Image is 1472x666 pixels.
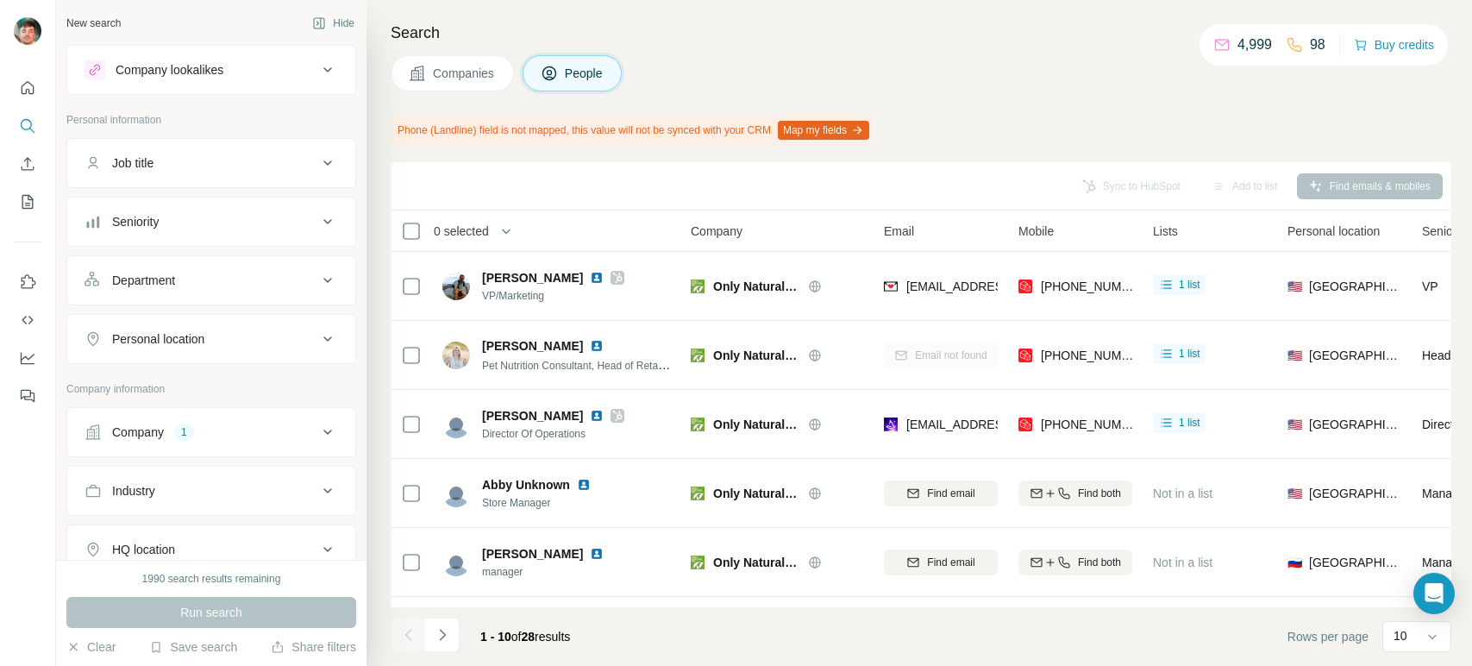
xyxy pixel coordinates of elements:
[300,10,366,36] button: Hide
[112,424,164,441] div: Company
[174,424,194,440] div: 1
[482,564,624,580] span: manager
[67,318,355,360] button: Personal location
[391,116,873,145] div: Phone (Landline) field is not mapped, this value will not be synced with your CRM
[691,418,705,431] img: Logo of Only Natural Pet
[906,418,1111,431] span: [EMAIL_ADDRESS][DOMAIN_NAME]
[511,630,522,644] span: of
[1018,223,1054,240] span: Mobile
[14,342,41,374] button: Dashboard
[14,186,41,217] button: My lists
[14,380,41,412] button: Feedback
[442,342,470,369] img: Avatar
[1041,349,1149,362] span: [PHONE_NUMBER]
[482,269,583,286] span: [PERSON_NAME]
[713,278,799,295] span: Only Natural Pet
[67,412,355,453] button: Company1
[927,555,974,570] span: Find email
[482,337,583,355] span: [PERSON_NAME]
[1287,278,1302,295] span: 🇺🇸
[14,72,41,104] button: Quick start
[67,529,355,570] button: HQ location
[906,280,1111,293] span: [EMAIL_ADDRESS][DOMAIN_NAME]
[67,201,355,242] button: Seniority
[271,638,356,656] button: Share filters
[522,630,536,644] span: 28
[1309,278,1401,295] span: [GEOGRAPHIC_DATA]
[14,17,41,45] img: Avatar
[482,407,583,424] span: [PERSON_NAME]
[1153,223,1178,240] span: Lists
[112,272,175,289] div: Department
[1018,278,1032,295] img: provider prospeo logo
[149,638,237,656] button: Save search
[66,638,116,656] button: Clear
[1422,280,1438,293] span: VP
[67,49,355,91] button: Company lookalikes
[112,330,204,348] div: Personal location
[480,630,511,644] span: 1 - 10
[590,547,604,561] img: LinkedIn logo
[1153,487,1212,500] span: Not in a list
[1153,556,1212,569] span: Not in a list
[67,470,355,512] button: Industry
[1309,347,1401,364] span: [GEOGRAPHIC_DATA]
[1041,418,1149,431] span: [PHONE_NUMBER]
[713,416,799,433] span: Only Natural Pet
[14,148,41,179] button: Enrich CSV
[884,278,898,295] img: provider findymail logo
[1310,35,1325,55] p: 98
[116,61,223,79] div: Company lookalikes
[1018,347,1032,364] img: provider prospeo logo
[1179,277,1200,292] span: 1 list
[482,545,583,562] span: [PERSON_NAME]
[67,260,355,301] button: Department
[66,112,356,128] p: Personal information
[1179,346,1200,361] span: 1 list
[425,618,460,652] button: Navigate to next page
[927,486,974,501] span: Find email
[442,549,470,576] img: Avatar
[14,110,41,141] button: Search
[442,480,470,507] img: Avatar
[1237,35,1272,55] p: 4,999
[590,409,604,423] img: LinkedIn logo
[482,495,611,511] span: Store Manager
[713,554,799,571] span: Only Natural Pet
[67,142,355,184] button: Job title
[778,121,869,140] button: Map my fields
[442,411,470,438] img: Avatar
[1179,415,1200,430] span: 1 list
[482,288,624,304] span: VP/Marketing
[14,305,41,336] button: Use Surfe API
[1422,418,1464,431] span: Director
[434,223,489,240] span: 0 selected
[112,213,159,230] div: Seniority
[1422,487,1469,500] span: Manager
[691,487,705,500] img: Logo of Only Natural Pet
[1422,349,1450,362] span: Head
[66,16,121,31] div: New search
[1422,556,1469,569] span: Manager
[1287,554,1302,571] span: 🇷🇺
[691,280,705,293] img: Logo of Only Natural Pet
[442,273,470,300] img: Avatar
[482,426,624,442] span: Director Of Operations
[691,349,705,362] img: Logo of Only Natural Pet
[1309,554,1401,571] span: [GEOGRAPHIC_DATA]
[1309,485,1401,502] span: [GEOGRAPHIC_DATA]
[691,556,705,569] img: Logo of Only Natural Pet
[482,476,570,493] span: Abby Unknown
[577,478,591,492] img: LinkedIn logo
[1287,223,1380,240] span: Personal location
[142,571,281,587] div: 1990 search results remaining
[884,416,898,433] img: provider wiza logo
[1394,627,1407,644] p: 10
[112,541,175,558] div: HQ location
[713,485,799,502] span: Only Natural Pet
[1287,628,1369,645] span: Rows per page
[1422,223,1469,240] span: Seniority
[884,550,998,575] button: Find email
[66,381,356,397] p: Company information
[1078,555,1121,570] span: Find both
